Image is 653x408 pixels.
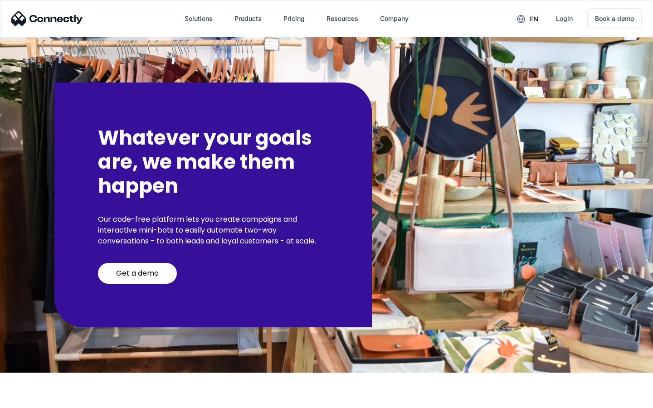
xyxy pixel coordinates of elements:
[185,12,213,25] div: Solutions
[116,269,159,278] div: Get a demo
[18,392,54,405] ul: Language list
[529,13,538,25] div: en
[587,8,642,29] a: Book a demo
[98,126,328,198] h2: Whatever your goals are, we make them happen
[98,214,328,247] p: Our code-free platform lets you create campaigns and interactive mini-bots to easily automate two...
[556,12,573,25] div: Login
[234,12,262,25] div: Products
[549,8,580,29] a: Login
[283,12,305,25] div: Pricing
[380,12,409,25] div: Company
[11,11,83,26] img: Connectly Logo
[98,263,177,284] a: Get a demo
[326,12,358,25] div: Resources
[276,8,312,29] a: Pricing
[9,392,54,405] aside: Language selected: English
